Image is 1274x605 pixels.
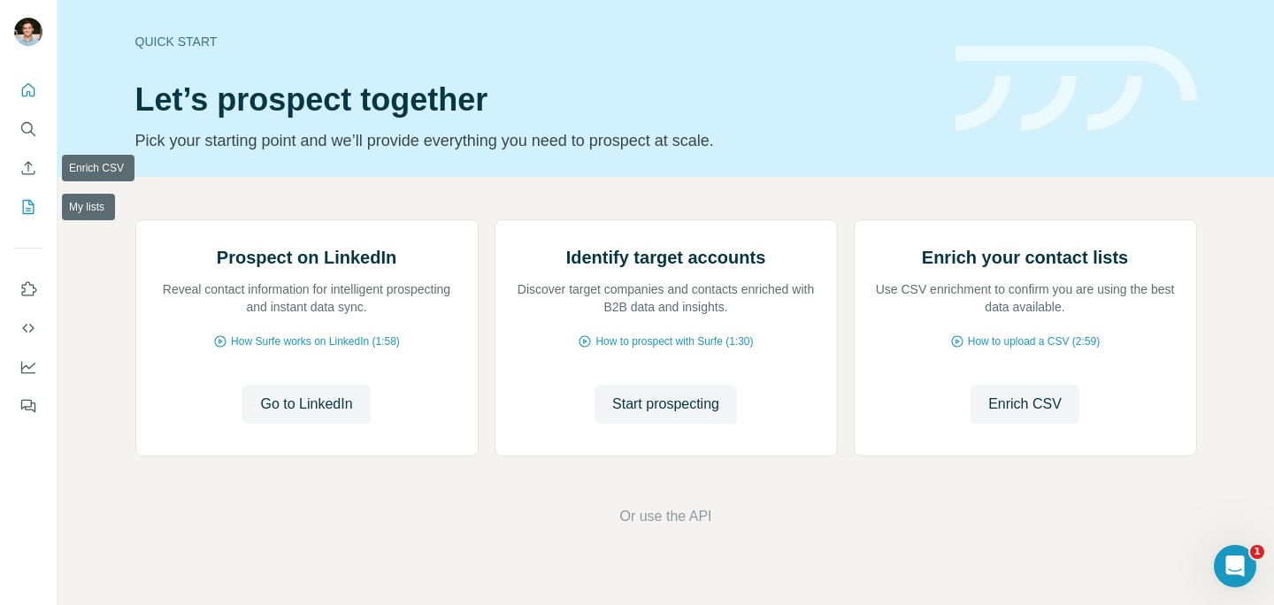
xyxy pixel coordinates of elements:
[14,18,42,46] img: Avatar
[595,385,737,424] button: Start prospecting
[872,280,1178,316] p: Use CSV enrichment to confirm you are using the best data available.
[242,385,370,424] button: Go to LinkedIn
[14,351,42,383] button: Dashboard
[566,245,766,270] h2: Identify target accounts
[968,333,1100,349] span: How to upload a CSV (2:59)
[988,394,1062,415] span: Enrich CSV
[231,333,400,349] span: How Surfe works on LinkedIn (1:58)
[595,333,753,349] span: How to prospect with Surfe (1:30)
[1214,545,1256,587] iframe: Intercom live chat
[1250,545,1264,559] span: 1
[513,280,819,316] p: Discover target companies and contacts enriched with B2B data and insights.
[971,385,1079,424] button: Enrich CSV
[14,74,42,106] button: Quick start
[135,128,934,153] p: Pick your starting point and we’ll provide everything you need to prospect at scale.
[619,506,711,527] button: Or use the API
[154,280,460,316] p: Reveal contact information for intelligent prospecting and instant data sync.
[135,33,934,50] div: Quick start
[14,113,42,145] button: Search
[14,191,42,223] button: My lists
[14,312,42,344] button: Use Surfe API
[14,390,42,422] button: Feedback
[260,394,352,415] span: Go to LinkedIn
[14,152,42,184] button: Enrich CSV
[135,82,934,118] h1: Let’s prospect together
[14,273,42,305] button: Use Surfe on LinkedIn
[217,245,396,270] h2: Prospect on LinkedIn
[955,46,1197,132] img: banner
[612,394,719,415] span: Start prospecting
[922,245,1128,270] h2: Enrich your contact lists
